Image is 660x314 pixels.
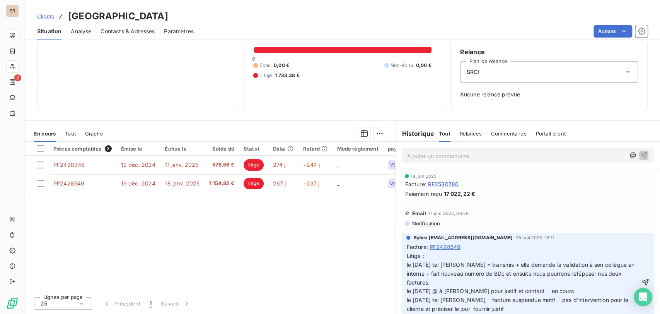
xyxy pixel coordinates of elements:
[209,146,234,152] div: Solde dû
[37,13,54,19] span: Clients
[34,130,56,137] span: En cours
[274,62,289,69] span: 0,00 €
[413,234,512,241] span: Sylvie [EMAIL_ADDRESS][DOMAIN_NAME]
[209,180,234,187] span: 1 154,82 €
[460,91,638,98] span: Aucune relance prévue
[164,27,194,35] span: Paramètres
[101,27,155,35] span: Contacts & Adresses
[405,190,442,198] span: Paiement reçu
[150,300,152,307] span: 1
[53,180,84,187] span: PF2428549
[209,161,234,169] span: 578,56 €
[41,300,47,307] span: 25
[105,145,112,152] span: 2
[337,146,378,152] div: Mode règlement
[121,180,156,187] span: 19 déc. 2024
[303,161,320,168] span: +244 j
[85,130,103,137] span: Graphe
[273,180,286,187] span: 267 j
[390,181,404,186] span: VSEPA
[634,288,652,306] div: Open Intercom Messenger
[121,161,156,168] span: 12 déc. 2024
[165,161,198,168] span: 11 janv. 2025
[396,129,434,138] h6: Historique
[165,180,200,187] span: 18 janv. 2025
[244,178,264,189] span: litige
[593,25,632,38] button: Actions
[53,161,84,168] span: PF2428345
[275,72,300,79] span: 1 733,38 €
[405,180,426,188] span: Facture :
[6,5,19,17] div: SR
[259,62,271,69] span: Échu
[460,130,482,137] span: Relances
[68,9,168,23] h3: [GEOGRAPHIC_DATA]
[244,159,264,171] span: litige
[65,130,76,137] span: Tout
[98,295,145,312] button: Précédent
[259,72,272,79] span: Litige
[121,146,156,152] div: Émise le
[71,27,91,35] span: Analyse
[443,190,475,198] span: 17 022,22 €
[252,56,255,62] span: 0
[460,47,638,57] h6: Relance
[536,130,566,137] span: Portail client
[156,295,195,312] button: Suivant
[516,235,555,240] span: 26 mai 2025, 16:11
[411,220,440,226] span: Notification
[467,68,479,76] span: SRCI
[244,146,264,152] div: Statut
[406,243,428,251] span: Facture :
[388,146,436,152] div: paymentTypeCode
[428,180,459,188] span: RF2530780
[428,211,469,216] span: 11 juin 2025, 08:50
[406,252,636,312] span: Litige : le [DATE] tel [PERSON_NAME] = transmis + elle demande la validation à son collègue en in...
[337,180,339,187] span: _
[391,62,413,69] span: Non-échu
[412,210,426,216] span: Email
[303,180,319,187] span: +237 j
[390,163,404,167] span: VSEPA
[303,146,327,152] div: Retard
[37,27,61,35] span: Situation
[410,174,437,178] span: 18 juin 2025
[416,62,431,69] span: 0,00 €
[6,297,19,309] img: Logo LeanPay
[145,295,156,312] button: 1
[337,161,339,168] span: _
[37,12,54,20] a: Clients
[165,146,200,152] div: Échue le
[439,130,450,137] span: Tout
[491,130,527,137] span: Commentaires
[273,146,294,152] div: Délai
[53,145,112,152] div: Pièces comptables
[430,243,460,251] span: PF2428549
[14,74,21,81] span: 2
[273,161,286,168] span: 274 j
